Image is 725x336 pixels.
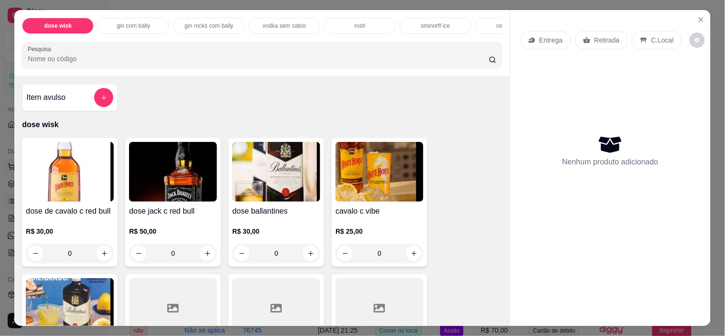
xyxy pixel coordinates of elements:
[200,246,215,261] button: increase-product-quantity
[232,142,320,202] img: product-image
[28,54,489,64] input: Pesquisa
[335,206,423,217] h4: cavalo c vibe
[540,35,563,45] p: Entrega
[129,206,217,217] h4: dose jack c red bull
[129,227,217,236] p: R$ 50,00
[94,88,113,107] button: add-separate-item
[497,22,526,30] p: cerveja lata
[26,92,65,103] h4: Item avulso
[693,12,709,27] button: Close
[26,206,114,217] h4: dose de cavalo c red bull
[117,22,150,30] p: gin com bally
[28,246,43,261] button: decrease-product-quantity
[184,22,233,30] p: gin rocks com bally
[690,33,705,48] button: decrease-product-quantity
[303,246,318,261] button: increase-product-quantity
[355,22,366,30] p: rosh
[234,246,249,261] button: decrease-product-quantity
[44,22,72,30] p: dose wisk
[129,142,217,202] img: product-image
[26,227,114,236] p: R$ 30,00
[263,22,306,30] p: vodka sem sabor
[335,227,423,236] p: R$ 25,00
[232,206,320,217] h4: dose ballantines
[22,119,502,130] p: dose wisk
[97,246,112,261] button: increase-product-quantity
[337,246,353,261] button: decrease-product-quantity
[563,156,659,168] p: Nenhum produto adicionado
[26,142,114,202] img: product-image
[421,22,450,30] p: sminorff ice
[406,246,422,261] button: increase-product-quantity
[595,35,620,45] p: Retirada
[651,35,674,45] p: C.Local
[335,142,423,202] img: product-image
[28,45,54,53] label: Pesquisa
[131,246,146,261] button: decrease-product-quantity
[232,227,320,236] p: R$ 30,00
